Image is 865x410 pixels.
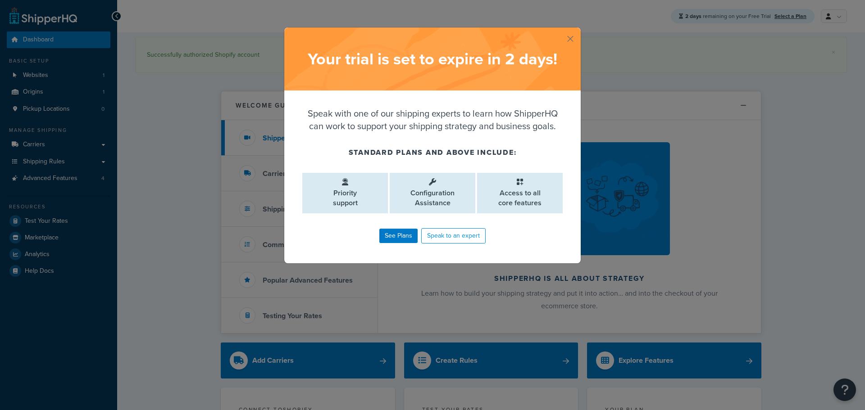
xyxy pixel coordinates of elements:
[302,107,563,132] p: Speak with one of our shipping experts to learn how ShipperHQ can work to support your shipping s...
[379,229,418,243] a: See Plans
[302,173,388,213] li: Priority support
[421,228,486,243] a: Speak to an expert
[302,147,563,158] h4: Standard plans and above include:
[477,173,563,213] li: Access to all core features
[293,50,572,68] h2: Your trial is set to expire in 2 days !
[390,173,475,213] li: Configuration Assistance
